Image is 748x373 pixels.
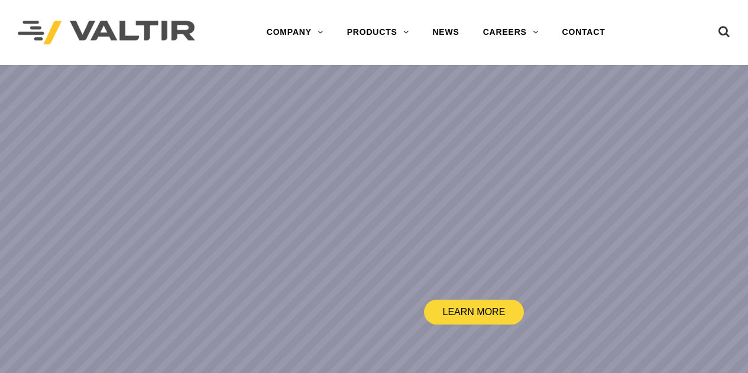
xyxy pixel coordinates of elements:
[471,21,551,44] a: CAREERS
[255,21,335,44] a: COMPANY
[424,300,524,325] a: LEARN MORE
[18,21,195,45] img: Valtir
[335,21,421,44] a: PRODUCTS
[551,21,617,44] a: CONTACT
[420,21,471,44] a: NEWS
